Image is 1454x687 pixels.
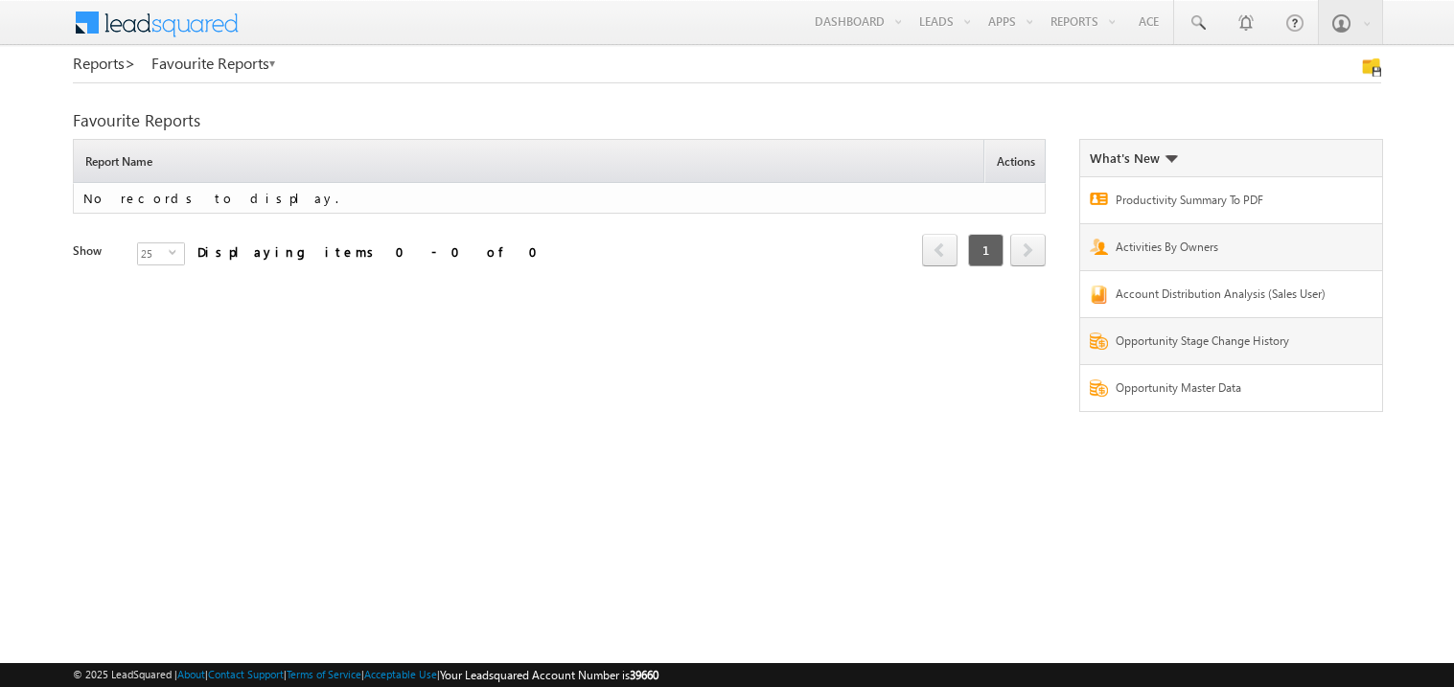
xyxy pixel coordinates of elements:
img: Report [1090,332,1108,350]
a: Opportunity Stage Change History [1116,332,1340,355]
img: Report [1090,193,1108,205]
span: 39660 [630,668,658,682]
td: No records to display. [73,183,1046,215]
a: Reports> [73,55,136,72]
div: Show [73,242,122,260]
a: Account Distribution Analysis (Sales User) [1116,286,1340,308]
a: Acceptable Use [364,668,437,680]
span: select [169,248,184,257]
img: Report [1090,286,1108,304]
span: Actions [990,143,1045,182]
a: Activities By Owners [1116,239,1340,261]
span: prev [922,234,958,266]
a: Terms of Service [287,668,361,680]
div: What's New [1090,149,1178,167]
span: Your Leadsquared Account Number is [440,668,658,682]
div: Displaying items 0 - 0 of 0 [197,240,549,263]
a: Productivity Summary To PDF [1116,192,1340,214]
span: Report Name [79,143,983,182]
span: 1 [968,234,1004,266]
span: © 2025 LeadSquared | | | | | [73,666,658,684]
a: next [1010,236,1046,266]
img: Report [1090,379,1108,397]
a: prev [922,236,958,266]
span: 25 [138,243,169,264]
span: > [125,52,136,74]
a: Contact Support [208,668,284,680]
img: What's new [1165,155,1178,163]
img: Report [1090,239,1108,255]
div: Favourite Reports [73,112,1381,129]
a: Opportunity Master Data [1116,379,1340,401]
span: next [1010,234,1046,266]
a: Favourite Reports [151,55,277,72]
img: Manage all your saved reports! [1362,57,1381,77]
a: About [177,668,205,680]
